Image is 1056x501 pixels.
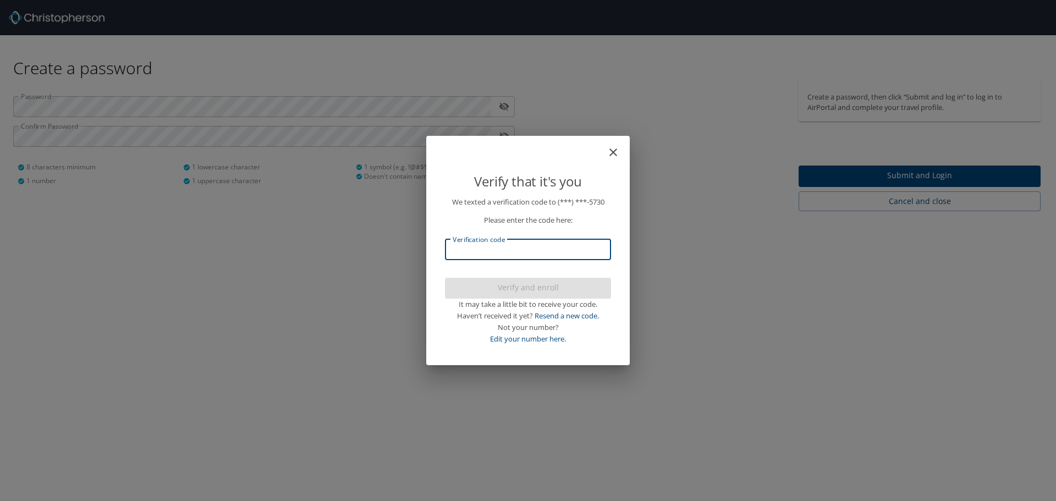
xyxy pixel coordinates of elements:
div: Not your number? [445,322,611,333]
p: Verify that it's you [445,171,611,192]
p: We texted a verification code to (***) ***- 5730 [445,196,611,208]
a: Edit your number here. [490,334,566,344]
a: Resend a new code. [535,311,599,321]
p: Please enter the code here: [445,214,611,226]
div: It may take a little bit to receive your code. [445,299,611,310]
div: Haven’t received it yet? [445,310,611,322]
button: close [612,140,625,153]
